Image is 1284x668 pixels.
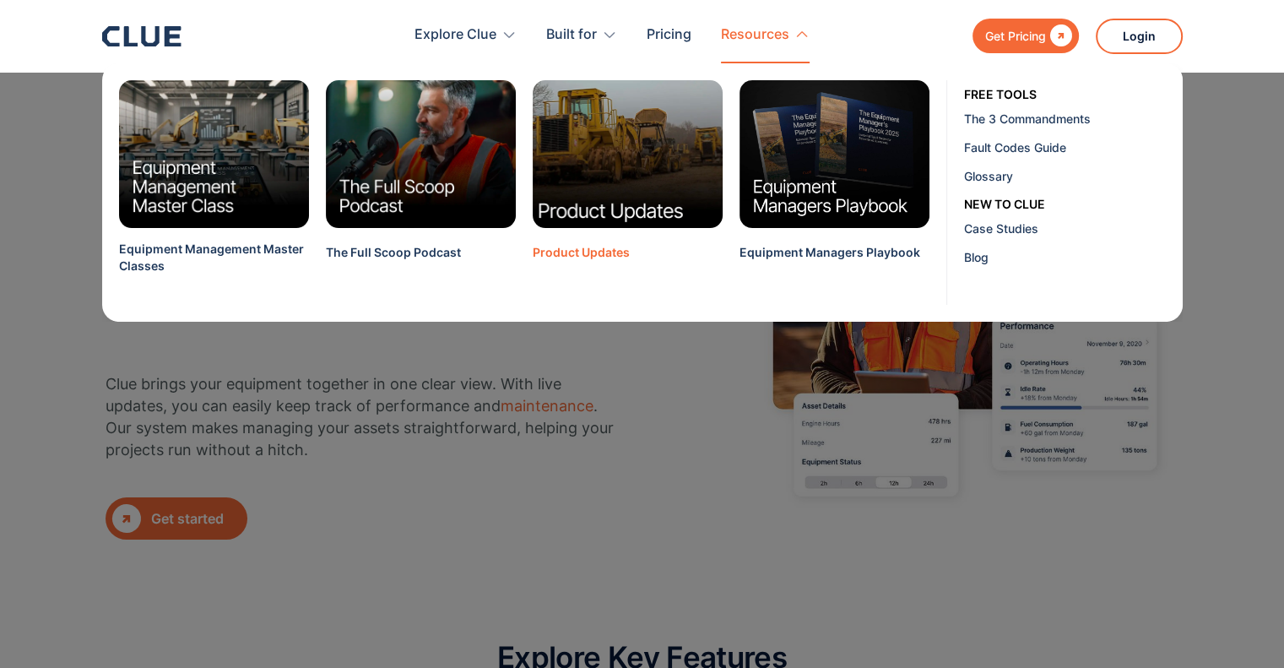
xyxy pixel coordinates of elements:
[749,139,1179,522] img: hero image for construction equipment manager
[964,242,1177,271] a: Blog
[647,8,691,62] a: Pricing
[501,397,593,415] a: maintenance
[964,110,1170,128] div: The 3 Commandments
[102,63,1183,322] nav: Resources
[964,138,1170,156] div: Fault Codes Guide
[740,244,920,282] a: Equipment Managers Playbook
[533,244,630,282] a: Product Updates
[523,73,732,236] img: Clue Product Updates
[964,195,1045,214] div: New to clue
[546,8,617,62] div: Built for
[119,241,309,275] div: Equipment Management Master Classes
[326,244,461,282] a: The Full Scoop Podcast
[112,504,141,533] div: 
[721,8,789,62] div: Resources
[964,104,1177,133] a: The 3 Commandments
[414,8,517,62] div: Explore Clue
[964,248,1170,266] div: Blog
[964,214,1177,242] a: Case Studies
[119,241,309,296] a: Equipment Management Master Classes
[740,80,929,228] img: Equipment Managers Playbook
[964,220,1170,237] div: Case Studies
[326,244,461,261] div: The Full Scoop Podcast
[1096,19,1183,54] a: Login
[1046,25,1072,46] div: 
[119,80,309,228] img: Equipment Management MasterClasses
[972,19,1079,53] a: Get Pricing
[964,167,1170,185] div: Glossary
[964,85,1037,104] div: free tools
[106,497,247,540] a: Get started
[106,373,616,461] p: Clue brings your equipment together in one clear view. With live updates, you can easily keep tra...
[326,80,516,228] img: Clue Full Scoop Podcast
[414,8,496,62] div: Explore Clue
[533,244,630,261] div: Product Updates
[546,8,597,62] div: Built for
[964,133,1177,161] a: Fault Codes Guide
[985,25,1046,46] div: Get Pricing
[964,161,1177,190] a: Glossary
[151,508,241,530] div: Get started
[721,8,810,62] div: Resources
[740,244,920,261] div: Equipment Managers Playbook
